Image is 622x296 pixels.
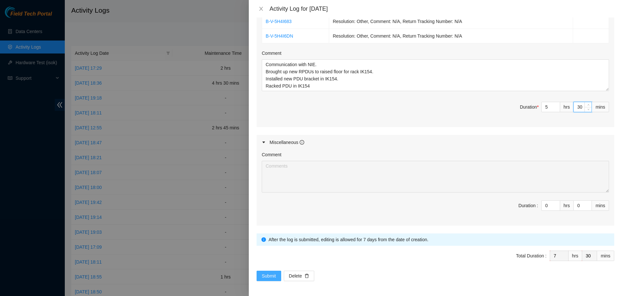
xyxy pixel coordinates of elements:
span: Decrease Value [584,107,592,112]
div: Activity Log for [DATE] [270,5,614,12]
span: Increase Value [584,102,592,107]
label: Comment [262,50,282,57]
span: info-circle [300,140,304,145]
textarea: Comment [262,161,609,193]
span: delete [305,274,309,279]
textarea: Comment [262,59,609,91]
span: Delete [289,272,302,279]
div: Miscellaneous info-circle [257,135,614,150]
div: mins [592,200,609,211]
div: mins [597,251,614,261]
button: Deletedelete [284,271,314,281]
div: mins [592,102,609,112]
button: Submit [257,271,281,281]
div: hrs [560,102,574,112]
div: Total Duration : [516,252,547,259]
div: After the log is submitted, editing is allowed for 7 days from the date of creation. [269,236,609,243]
span: caret-right [262,140,266,144]
div: Miscellaneous [270,139,304,146]
div: Duration [520,103,539,111]
div: Duration : [518,202,538,209]
td: Resolution: Other, Comment: N/A, Return Tracking Number: N/A [329,29,573,43]
span: close [259,6,264,11]
a: B-V-5H4I6DN [266,33,293,39]
span: down [586,108,590,112]
div: hrs [560,200,574,211]
span: info-circle [261,237,266,242]
td: Resolution: Other, Comment: N/A, Return Tracking Number: N/A [329,14,573,29]
button: Close [257,6,266,12]
span: up [586,103,590,107]
span: Submit [262,272,276,279]
label: Comment [262,151,282,158]
a: B-V-5H4I683 [266,19,292,24]
div: hrs [569,251,582,261]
